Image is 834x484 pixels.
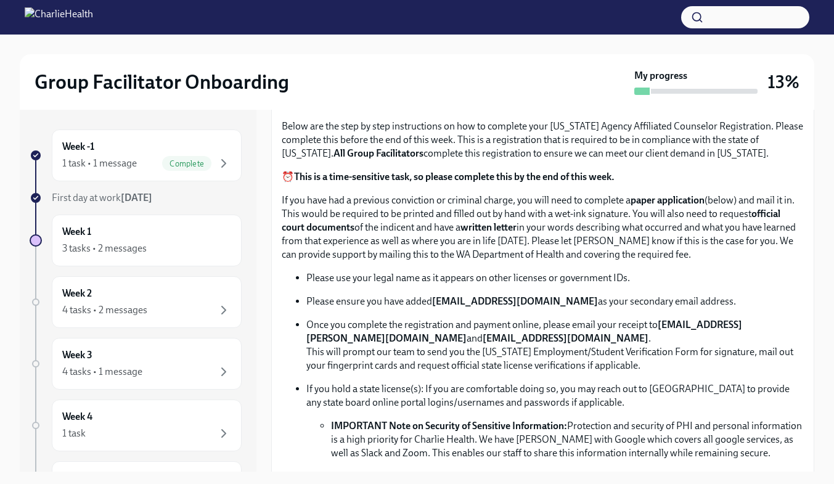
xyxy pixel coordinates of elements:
[30,129,242,181] a: Week -11 task • 1 messageComplete
[30,338,242,390] a: Week 34 tasks • 1 message
[162,159,211,168] span: Complete
[62,348,92,362] h6: Week 3
[333,147,423,159] strong: All Group Facilitators
[62,410,92,424] h6: Week 4
[30,400,242,451] a: Week 41 task
[631,194,705,206] strong: paper application
[282,170,804,184] p: ⏰
[62,242,147,255] div: 3 tasks • 2 messages
[306,319,742,344] strong: [EMAIL_ADDRESS][PERSON_NAME][DOMAIN_NAME]
[62,157,137,170] div: 1 task • 1 message
[30,191,242,205] a: First day at work[DATE]
[35,70,289,94] h2: Group Facilitator Onboarding
[331,420,567,432] strong: IMPORTANT Note on Security of Sensitive Information:
[30,215,242,266] a: Week 13 tasks • 2 messages
[767,71,799,93] h3: 13%
[361,470,606,482] strong: [EMAIL_ADDRESS][PERSON_NAME][DOMAIN_NAME]
[306,295,804,308] p: Please ensure you have added as your secondary email address.
[306,382,804,409] p: If you hold a state license(s): If you are comfortable doing so, you may reach out to [GEOGRAPHIC...
[615,470,781,482] strong: [EMAIL_ADDRESS][DOMAIN_NAME]
[121,192,152,203] strong: [DATE]
[62,225,91,239] h6: Week 1
[30,276,242,328] a: Week 24 tasks • 2 messages
[62,287,92,300] h6: Week 2
[25,7,93,27] img: CharlieHealth
[62,303,147,317] div: 4 tasks • 2 messages
[634,69,687,83] strong: My progress
[282,208,780,233] strong: official court documents
[306,318,804,372] p: Once you complete the registration and payment online, please email your receipt to and . This wi...
[62,140,94,154] h6: Week -1
[52,192,152,203] span: First day at work
[282,120,804,160] p: Below are the step by step instructions on how to complete your [US_STATE] Agency Affiliated Coun...
[432,295,598,307] strong: [EMAIL_ADDRESS][DOMAIN_NAME]
[460,221,517,233] strong: written letter
[282,194,804,261] p: If you have had a previous conviction or criminal charge, you will need to complete a (below) and...
[306,271,804,285] p: Please use your legal name as it appears on other licenses or government IDs.
[331,419,804,460] li: Protection and security of PHI and personal information is a high priority for Charlie Health. We...
[62,365,142,379] div: 4 tasks • 1 message
[483,332,648,344] strong: [EMAIL_ADDRESS][DOMAIN_NAME]
[62,427,86,440] div: 1 task
[294,171,615,183] strong: This is a time-sensitive task, so please complete this by the end of this week.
